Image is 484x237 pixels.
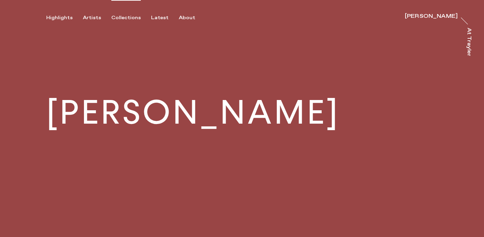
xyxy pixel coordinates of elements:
div: At Trayler [466,28,472,57]
button: Collections [111,15,151,21]
div: About [179,15,195,21]
button: About [179,15,206,21]
div: Latest [151,15,169,21]
div: Highlights [46,15,73,21]
a: At Trayler [466,28,472,56]
h1: [PERSON_NAME] [46,96,340,129]
button: Latest [151,15,179,21]
button: Artists [83,15,111,21]
div: Collections [111,15,141,21]
div: Artists [83,15,101,21]
button: Highlights [46,15,83,21]
a: [PERSON_NAME] [405,13,458,20]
